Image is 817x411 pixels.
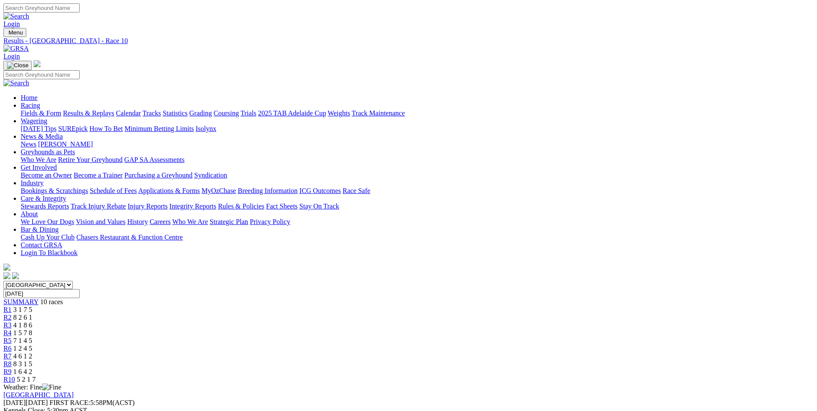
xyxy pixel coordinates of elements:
[143,109,161,117] a: Tracks
[3,37,814,45] div: Results - [GEOGRAPHIC_DATA] - Race 10
[21,179,43,187] a: Industry
[21,164,57,171] a: Get Involved
[13,352,32,360] span: 4 6 1 2
[250,218,290,225] a: Privacy Policy
[258,109,326,117] a: 2025 TAB Adelaide Cup
[71,202,126,210] a: Track Injury Rebate
[3,352,12,360] a: R7
[299,202,339,210] a: Stay On Track
[63,109,114,117] a: Results & Replays
[21,195,66,202] a: Care & Integrity
[194,171,227,179] a: Syndication
[3,376,15,383] span: R10
[90,125,123,132] a: How To Bet
[21,109,61,117] a: Fields & Form
[50,399,90,406] span: FIRST RACE:
[127,218,148,225] a: History
[214,109,239,117] a: Coursing
[3,53,20,60] a: Login
[3,306,12,313] a: R1
[58,156,123,163] a: Retire Your Greyhound
[21,140,36,148] a: News
[189,109,212,117] a: Grading
[13,345,32,352] span: 1 2 4 5
[12,272,19,279] img: twitter.svg
[13,360,32,367] span: 8 3 1 5
[3,298,38,305] a: SUMMARY
[21,171,814,179] div: Get Involved
[21,187,88,194] a: Bookings & Scratchings
[21,218,814,226] div: About
[21,187,814,195] div: Industry
[13,368,32,375] span: 1 6 4 2
[74,171,123,179] a: Become a Trainer
[7,62,28,69] img: Close
[9,29,23,36] span: Menu
[202,187,236,194] a: MyOzChase
[3,337,12,344] a: R5
[116,109,141,117] a: Calendar
[3,28,26,37] button: Toggle navigation
[3,360,12,367] span: R8
[124,171,193,179] a: Purchasing a Greyhound
[17,376,36,383] span: 5 2 1 7
[76,218,125,225] a: Vision and Values
[21,249,78,256] a: Login To Blackbook
[3,70,80,79] input: Search
[169,202,216,210] a: Integrity Reports
[149,218,171,225] a: Careers
[342,187,370,194] a: Race Safe
[21,210,38,218] a: About
[21,148,75,156] a: Greyhounds as Pets
[172,218,208,225] a: Who We Are
[3,264,10,271] img: logo-grsa-white.png
[3,272,10,279] img: facebook.svg
[13,306,32,313] span: 3 1 7 5
[3,345,12,352] a: R6
[21,109,814,117] div: Racing
[13,314,32,321] span: 8 2 6 1
[3,391,74,399] a: [GEOGRAPHIC_DATA]
[50,399,135,406] span: 5:58PM(ACST)
[196,125,216,132] a: Isolynx
[3,329,12,336] a: R4
[3,321,12,329] a: R3
[328,109,350,117] a: Weights
[40,298,63,305] span: 10 races
[21,117,47,125] a: Wagering
[3,45,29,53] img: GRSA
[210,218,248,225] a: Strategic Plan
[21,133,63,140] a: News & Media
[76,234,183,241] a: Chasers Restaurant & Function Centre
[21,202,814,210] div: Care & Integrity
[3,399,26,406] span: [DATE]
[21,241,62,249] a: Contact GRSA
[21,125,814,133] div: Wagering
[163,109,188,117] a: Statistics
[21,102,40,109] a: Racing
[240,109,256,117] a: Trials
[3,399,48,406] span: [DATE]
[3,289,80,298] input: Select date
[218,202,264,210] a: Rules & Policies
[3,314,12,321] a: R2
[58,125,87,132] a: SUREpick
[127,202,168,210] a: Injury Reports
[21,125,56,132] a: [DATE] Tips
[21,202,69,210] a: Stewards Reports
[21,234,814,241] div: Bar & Dining
[266,202,298,210] a: Fact Sheets
[124,156,185,163] a: GAP SA Assessments
[352,109,405,117] a: Track Maintenance
[238,187,298,194] a: Breeding Information
[42,383,61,391] img: Fine
[3,368,12,375] a: R9
[299,187,341,194] a: ICG Outcomes
[21,226,59,233] a: Bar & Dining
